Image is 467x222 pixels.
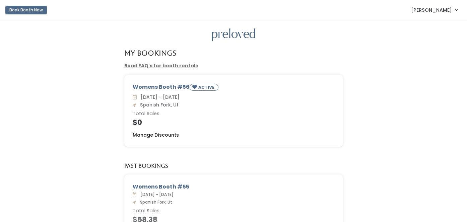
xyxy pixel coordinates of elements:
[138,192,174,197] span: [DATE] - [DATE]
[5,3,47,17] a: Book Booth Now
[5,6,47,14] button: Book Booth Now
[137,101,179,108] span: Spanish Fork, Ut
[124,163,168,169] h5: Past Bookings
[411,6,452,14] span: [PERSON_NAME]
[133,183,335,191] div: Womens Booth #55
[124,49,176,57] h4: My Bookings
[133,83,335,93] div: Womens Booth #56
[133,132,179,139] a: Manage Discounts
[133,132,179,138] u: Manage Discounts
[133,111,335,117] h6: Total Sales
[133,208,335,214] h6: Total Sales
[212,28,255,42] img: preloved logo
[404,3,464,17] a: [PERSON_NAME]
[198,84,216,90] small: ACTIVE
[138,94,180,100] span: [DATE] - [DATE]
[133,119,335,126] h4: $0
[124,62,198,69] a: Read FAQ's for booth rentals
[137,199,172,205] span: Spanish Fork, Ut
